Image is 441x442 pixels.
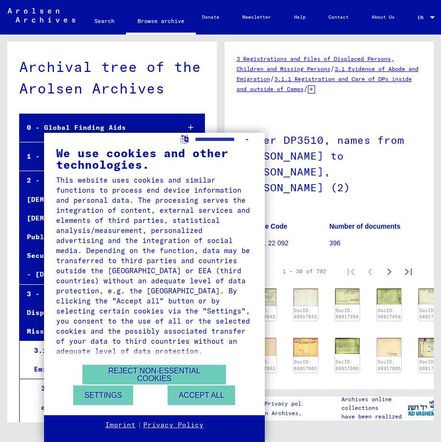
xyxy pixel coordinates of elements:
[143,420,204,430] a: Privacy Policy
[56,175,253,356] div: This website uses cookies and similar functions to process end device information and personal da...
[82,365,226,384] button: Reject non-essential cookies
[73,385,133,405] button: Settings
[56,147,253,170] div: We use cookies and other technologies.
[105,420,136,430] a: Imprint
[168,385,235,405] button: Accept all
